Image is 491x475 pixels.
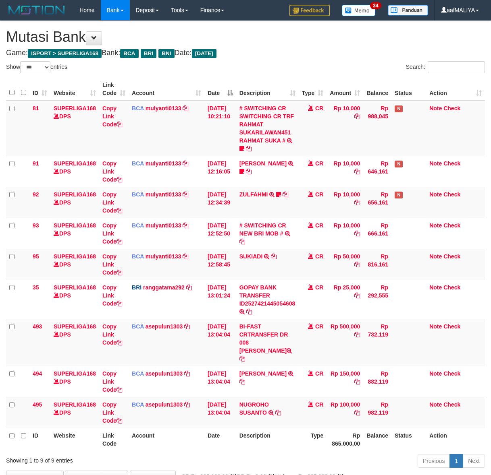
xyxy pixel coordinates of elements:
[315,401,323,408] span: CR
[327,249,363,280] td: Rp 50,000
[141,49,156,58] span: BRI
[429,191,442,198] a: Note
[395,161,403,167] span: Has Note
[388,5,428,16] img: panduan.png
[132,222,144,229] span: BCA
[102,284,122,307] a: Copy Link Code
[363,397,391,428] td: Rp 982,119
[146,191,181,198] a: mulyanti0133
[327,218,363,249] td: Rp 10,000
[183,160,188,167] a: Copy mulyanti0133 to clipboard
[463,454,485,468] a: Next
[363,319,391,366] td: Rp 732,119
[146,105,181,112] a: mulyanti0133
[239,238,245,245] a: Copy # SWITCHING CR NEW BRI MOB # to clipboard
[50,397,99,428] td: DPS
[363,101,391,156] td: Rp 988,045
[391,428,426,451] th: Status
[50,366,99,397] td: DPS
[102,253,122,276] a: Copy Link Code
[6,29,485,45] h1: Mutasi Bank
[246,308,252,315] a: Copy GOPAY BANK TRANSFER ID2527421445054608 to clipboard
[236,428,299,451] th: Description
[327,78,363,101] th: Amount: activate to sort column ascending
[363,218,391,249] td: Rp 666,161
[184,370,190,377] a: Copy asepulun1303 to clipboard
[50,428,99,451] th: Website
[54,284,96,291] a: SUPERLIGA168
[429,253,442,260] a: Note
[443,284,460,291] a: Check
[50,156,99,187] td: DPS
[429,401,442,408] a: Note
[132,401,144,408] span: BCA
[6,49,485,57] h4: Game: Bank: Date:
[429,160,442,167] a: Note
[443,191,460,198] a: Check
[54,105,96,112] a: SUPERLIGA168
[102,105,122,128] a: Copy Link Code
[204,101,236,156] td: [DATE] 10:21:10
[275,409,281,416] a: Copy NUGROHO SUSANTO to clipboard
[327,156,363,187] td: Rp 10,000
[50,319,99,366] td: DPS
[239,253,263,260] a: SUKIADI
[50,218,99,249] td: DPS
[429,222,442,229] a: Note
[102,323,122,346] a: Copy Link Code
[315,160,323,167] span: CR
[204,428,236,451] th: Date
[33,284,39,291] span: 35
[315,253,323,260] span: CR
[99,428,129,451] th: Link Code
[132,253,144,260] span: BCA
[354,199,360,206] a: Copy Rp 10,000 to clipboard
[315,370,323,377] span: CR
[354,261,360,268] a: Copy Rp 50,000 to clipboard
[426,428,485,451] th: Action
[102,401,122,424] a: Copy Link Code
[354,168,360,175] a: Copy Rp 10,000 to clipboard
[315,323,323,330] span: CR
[443,160,460,167] a: Check
[395,105,403,112] span: Has Note
[395,192,403,198] span: Has Note
[50,78,99,101] th: Website: activate to sort column ascending
[183,222,188,229] a: Copy mulyanti0133 to clipboard
[406,61,485,73] label: Search:
[354,409,360,416] a: Copy Rp 100,000 to clipboard
[354,230,360,237] a: Copy Rp 10,000 to clipboard
[426,78,485,101] th: Action: activate to sort column ascending
[54,370,96,377] a: SUPERLIGA168
[239,105,294,144] a: # SWITCHING CR SWITCHING CR TRF RAHMAT SUKARILAWAN451 RAHMAT SUKA #
[183,191,188,198] a: Copy mulyanti0133 to clipboard
[443,105,460,112] a: Check
[146,160,181,167] a: mulyanti0133
[146,401,183,408] a: asepulun1303
[315,191,323,198] span: CR
[289,5,330,16] img: Feedback.jpg
[239,355,245,362] a: Copy BI-FAST CRTRANSFER DR 008 ZULFIKAR FIKRI to clipboard
[29,428,50,451] th: ID
[204,187,236,218] td: [DATE] 12:34:39
[33,191,39,198] span: 92
[363,366,391,397] td: Rp 882,119
[342,5,376,16] img: Button%20Memo.svg
[443,222,460,229] a: Check
[33,370,42,377] span: 494
[283,191,288,198] a: Copy ZULFAHMI to clipboard
[204,249,236,280] td: [DATE] 12:58:45
[236,78,299,101] th: Description: activate to sort column ascending
[146,323,183,330] a: asepulun1303
[132,160,144,167] span: BCA
[449,454,463,468] a: 1
[327,428,363,451] th: Rp 865.000,00
[33,253,39,260] span: 95
[236,319,299,366] td: BI-FAST CRTRANSFER DR 008 [PERSON_NAME]
[6,4,67,16] img: MOTION_logo.png
[363,156,391,187] td: Rp 646,161
[429,284,442,291] a: Note
[143,284,185,291] a: ranggatama292
[54,160,96,167] a: SUPERLIGA168
[354,113,360,120] a: Copy Rp 10,000 to clipboard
